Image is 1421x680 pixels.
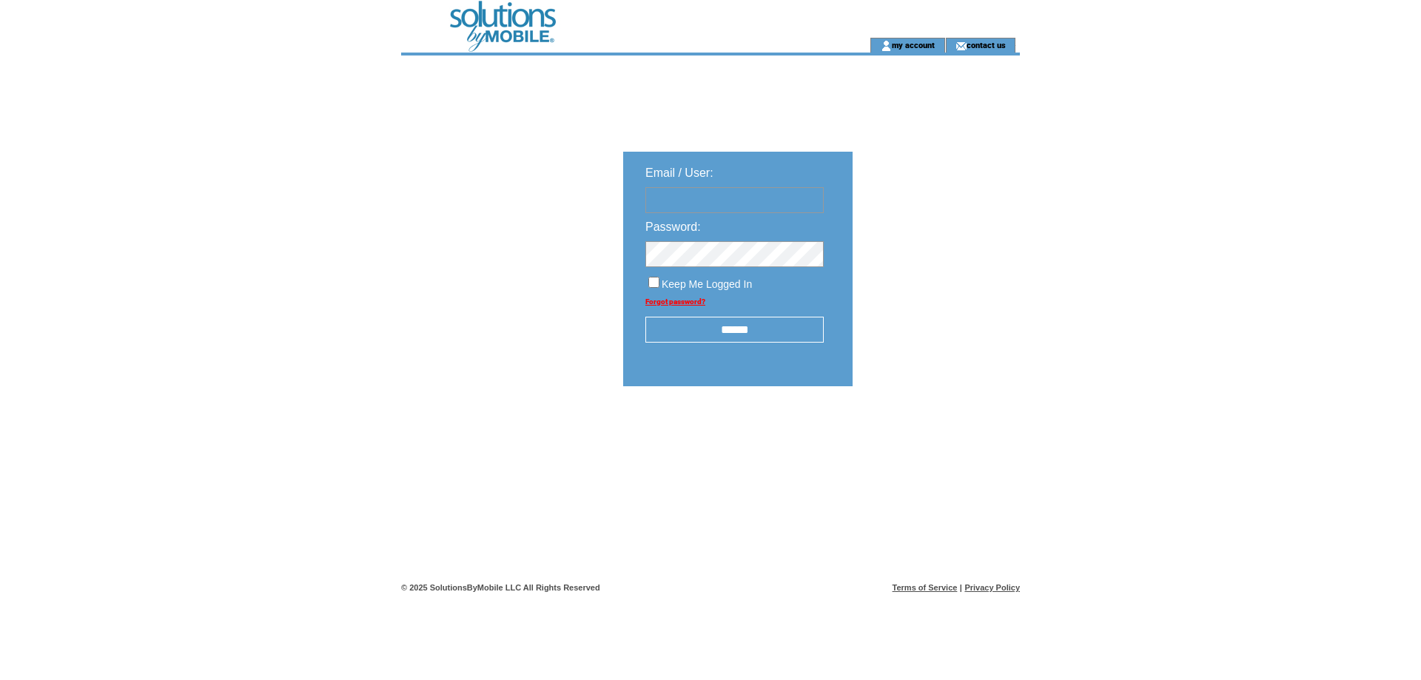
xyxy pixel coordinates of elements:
img: transparent.png [896,423,970,442]
span: © 2025 SolutionsByMobile LLC All Rights Reserved [401,583,600,592]
a: contact us [967,40,1006,50]
span: Password: [645,221,701,233]
span: Keep Me Logged In [662,278,752,290]
img: account_icon.gif [881,40,892,52]
span: Email / User: [645,166,713,179]
a: Forgot password? [645,297,705,306]
span: | [960,583,962,592]
img: contact_us_icon.gif [955,40,967,52]
a: Privacy Policy [964,583,1020,592]
a: my account [892,40,935,50]
a: Terms of Service [893,583,958,592]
